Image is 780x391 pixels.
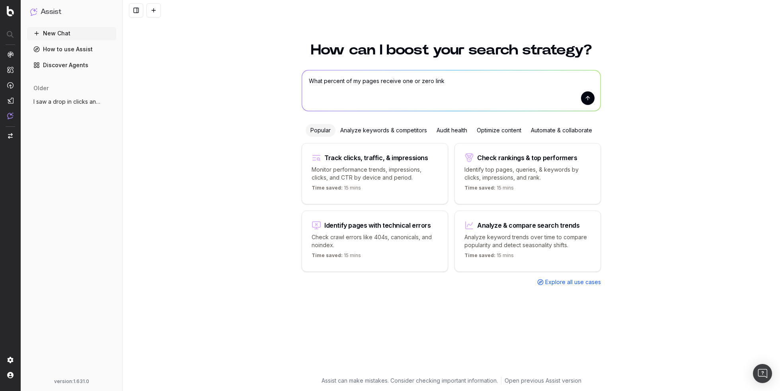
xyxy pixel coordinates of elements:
div: Analyze & compare search trends [477,222,580,228]
img: Switch project [8,133,13,139]
p: 15 mins [464,252,514,262]
span: older [33,84,49,92]
img: Activation [7,82,14,89]
a: Discover Agents [27,59,116,72]
img: My account [7,372,14,378]
a: Explore all use cases [537,278,601,286]
div: version: 1.631.0 [30,378,113,385]
p: Identify top pages, queries, & keywords by clicks, impressions, and rank. [464,166,591,182]
span: Time saved: [312,185,343,191]
img: Analytics [7,51,14,58]
div: Popular [306,124,335,137]
p: 15 mins [464,185,514,194]
span: I saw a drop in clicks and impressions i [33,98,103,106]
div: Check rankings & top performers [477,155,577,161]
span: Time saved: [464,185,495,191]
button: I saw a drop in clicks and impressions i [27,95,116,108]
div: Audit health [432,124,472,137]
span: Time saved: [312,252,343,258]
div: Identify pages with technical errors [324,222,431,228]
p: Assist can make mistakes. Consider checking important information. [322,377,498,385]
h1: Assist [41,6,61,17]
a: How to use Assist [27,43,116,56]
img: Botify logo [7,6,14,16]
img: Studio [7,97,14,104]
img: Assist [30,8,37,15]
span: Explore all use cases [545,278,601,286]
div: Open Intercom Messenger [753,364,772,383]
button: New Chat [27,27,116,40]
p: 15 mins [312,252,361,262]
h1: How can I boost your search strategy? [302,43,601,57]
p: Monitor performance trends, impressions, clicks, and CTR by device and period. [312,166,438,182]
p: Check crawl errors like 404s, canonicals, and noindex. [312,233,438,249]
div: Automate & collaborate [526,124,597,137]
span: Time saved: [464,252,495,258]
img: Assist [7,112,14,119]
button: Assist [30,6,113,17]
a: Open previous Assist version [505,377,581,385]
img: Intelligence [7,66,14,73]
textarea: What percent of my pages receive one or zero link [302,70,601,111]
p: 15 mins [312,185,361,194]
img: Setting [7,357,14,363]
div: Analyze keywords & competitors [335,124,432,137]
p: Analyze keyword trends over time to compare popularity and detect seasonality shifts. [464,233,591,249]
div: Track clicks, traffic, & impressions [324,155,428,161]
div: Optimize content [472,124,526,137]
